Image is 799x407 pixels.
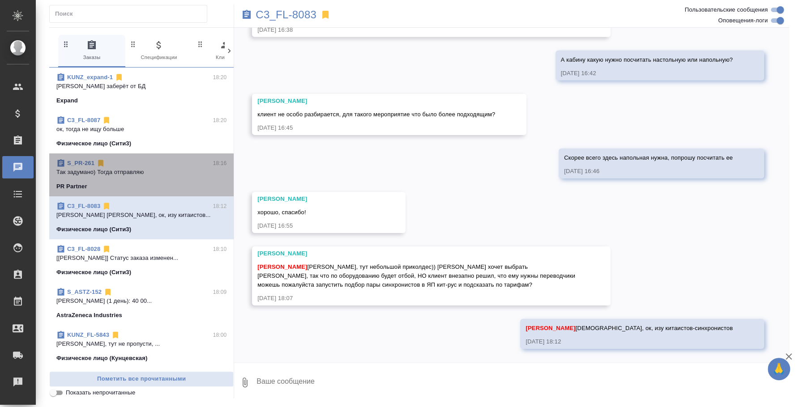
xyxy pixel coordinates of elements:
p: 18:20 [213,73,227,82]
svg: Отписаться [102,116,111,125]
a: S_PR-261 [67,160,94,166]
button: Пометить все прочитанными [49,371,234,387]
div: [DATE] 16:38 [257,25,579,34]
p: [PERSON_NAME], тут не пропусти, ... [56,339,226,348]
div: [PERSON_NAME] [257,97,495,106]
svg: Отписаться [102,202,111,211]
a: C3_FL-8028 [67,246,100,252]
p: Expand [56,96,78,105]
p: Физическое лицо (Сити3) [56,268,131,277]
p: [PERSON_NAME] [PERSON_NAME], ок, изу китаистов... [56,211,226,220]
button: 🙏 [768,358,790,380]
div: C3_FL-802818:10[[PERSON_NAME]] Статус заказа изменен...Физическое лицо (Сити3) [49,239,234,282]
span: [PERSON_NAME], тут небольшой приколдес)) [PERSON_NAME] хочет выбрать [PERSON_NAME], так что по об... [257,263,575,288]
div: C3_FL-808318:12[PERSON_NAME] [PERSON_NAME], ок, изу китаистов...Физическое лицо (Сити3) [49,196,234,239]
p: Физическое лицо (Сити3) [56,139,131,148]
div: [DATE] 18:12 [526,337,733,346]
span: Пометить все прочитанными [54,374,229,384]
div: [DATE] 16:42 [561,69,733,78]
span: Заказы [62,40,122,62]
span: [PERSON_NAME] [526,325,575,331]
div: [PERSON_NAME] [257,195,374,203]
div: [DATE] 16:55 [257,221,374,230]
span: Оповещения-логи [718,16,768,25]
a: KUNZ_FL-5843 [67,331,109,338]
div: [DATE] 16:46 [564,167,733,176]
a: S_ASTZ-152 [67,288,102,295]
span: Скорее всего здесь напольная нужна, попрошу посчитать ее [564,154,733,161]
p: 18:09 [213,288,227,297]
span: Показать непрочитанные [66,388,135,397]
div: KUNZ_FL-584318:00[PERSON_NAME], тут не пропусти, ...Физическое лицо (Кунцевская) [49,325,234,368]
span: А кабину какую нужно посчитать настольную или напольную? [561,56,733,63]
p: Физическое лицо (Кунцевская) [56,354,147,363]
p: AstraZeneca Industries [56,311,122,320]
span: хорошо, спасибо! [257,209,306,216]
span: 🙏 [771,360,786,378]
a: KUNZ_expand-1 [67,74,113,81]
div: [PERSON_NAME] [257,249,579,258]
p: [[PERSON_NAME]] Статус заказа изменен... [56,254,226,263]
span: Пользовательские сообщения [684,5,768,14]
div: S_ASTZ-15218:09[PERSON_NAME] (1 день): 40 00...AstraZeneca Industries [49,282,234,325]
svg: Зажми и перетащи, чтобы поменять порядок вкладок [196,40,205,48]
input: Поиск [55,8,207,20]
a: C3_FL-8083 [67,203,100,209]
div: KUNZ_expand-118:20[PERSON_NAME] заберёт от БДExpand [49,68,234,110]
div: S_PR-26118:16Так задумано) Тогда отправляюPR Partner [49,153,234,196]
p: 18:20 [213,116,227,125]
p: 18:10 [213,245,227,254]
span: [DEMOGRAPHIC_DATA], ок, изу китаистов-синхронистов [526,325,733,331]
a: C3_FL-8083 [256,10,316,19]
p: [PERSON_NAME] (1 день): 40 00... [56,297,226,305]
p: Так задумано) Тогда отправляю [56,168,226,177]
p: [PERSON_NAME] заберёт от БД [56,82,226,91]
div: [DATE] 18:07 [257,294,579,303]
span: [PERSON_NAME] [257,263,307,270]
span: Спецификации [129,40,189,62]
p: PR Partner [56,182,87,191]
svg: Отписаться [115,73,124,82]
p: 18:16 [213,159,227,168]
p: 18:12 [213,202,227,211]
div: C3_FL-808718:20ок, тогда не ищу большеФизическое лицо (Сити3) [49,110,234,153]
svg: Отписаться [102,245,111,254]
p: ок, тогда не ищу больше [56,125,226,134]
svg: Зажми и перетащи, чтобы поменять порядок вкладок [62,40,70,48]
span: Клиенты [196,40,256,62]
svg: Отписаться [96,159,105,168]
span: клиент не особо разбирается, для такого мероприятие что было более подходящим? [257,111,495,118]
div: [DATE] 16:45 [257,123,495,132]
p: Физическое лицо (Сити3) [56,225,131,234]
p: 18:00 [213,331,227,339]
a: C3_FL-8087 [67,117,100,123]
